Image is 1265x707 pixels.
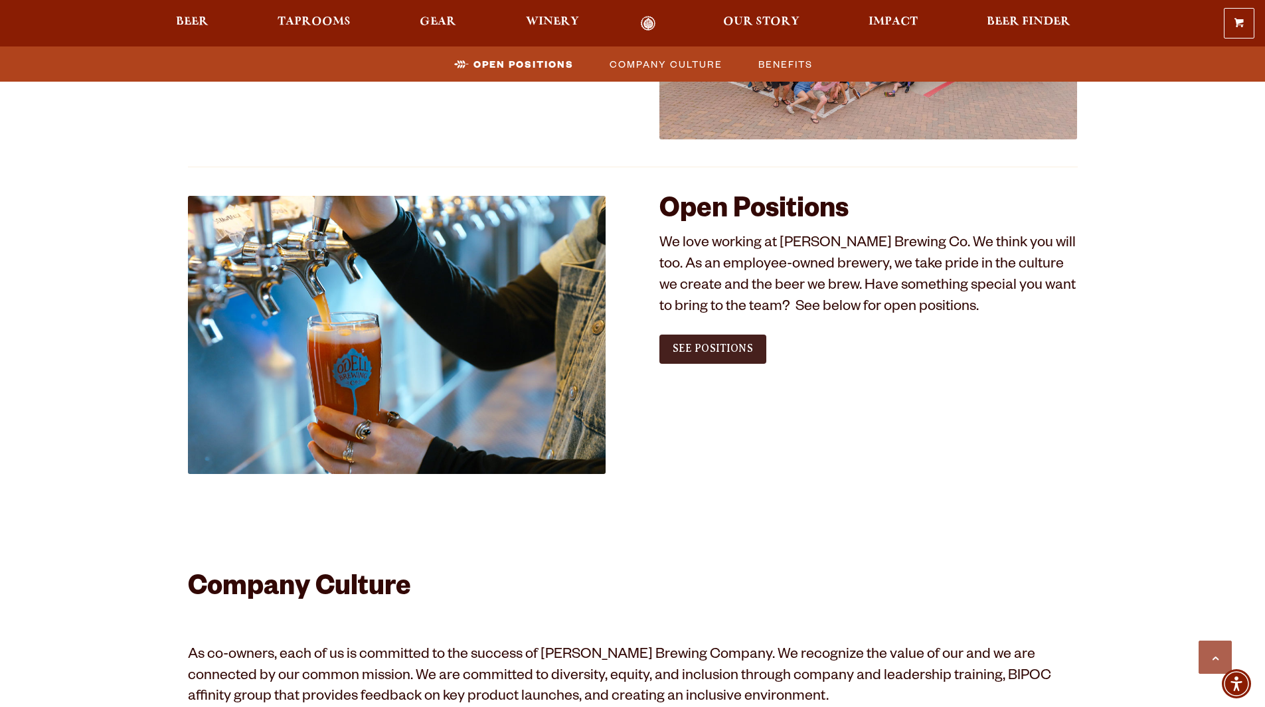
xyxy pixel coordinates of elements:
span: Taprooms [278,17,351,27]
span: Our Story [723,17,800,27]
span: Company Culture [610,54,722,74]
span: Impact [869,17,918,27]
a: Open Positions [446,54,580,74]
h2: Company Culture [188,574,1078,605]
a: Benefits [750,54,819,74]
a: Beer Finder [978,16,1079,31]
a: Gear [411,16,465,31]
span: Winery [526,17,579,27]
span: Gear [420,17,456,27]
span: Beer [176,17,209,27]
a: Our Story [715,16,808,31]
span: Benefits [758,54,813,74]
span: Beer Finder [987,17,1070,27]
h2: Open Positions [659,196,1078,228]
img: Jobs_1 [188,196,606,474]
div: Accessibility Menu [1222,669,1251,698]
p: We love working at [PERSON_NAME] Brewing Co. We think you will too. As an employee-owned brewery,... [659,234,1078,319]
a: Company Culture [602,54,729,74]
span: As co-owners, each of us is committed to the success of [PERSON_NAME] Brewing Company. We recogni... [188,648,1051,706]
a: Impact [860,16,926,31]
a: Winery [517,16,588,31]
a: Odell Home [624,16,673,31]
span: Open Positions [473,54,574,74]
span: See Positions [673,343,753,354]
a: Scroll to top [1199,641,1232,674]
a: Taprooms [269,16,359,31]
a: See Positions [659,335,766,364]
a: Beer [167,16,217,31]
